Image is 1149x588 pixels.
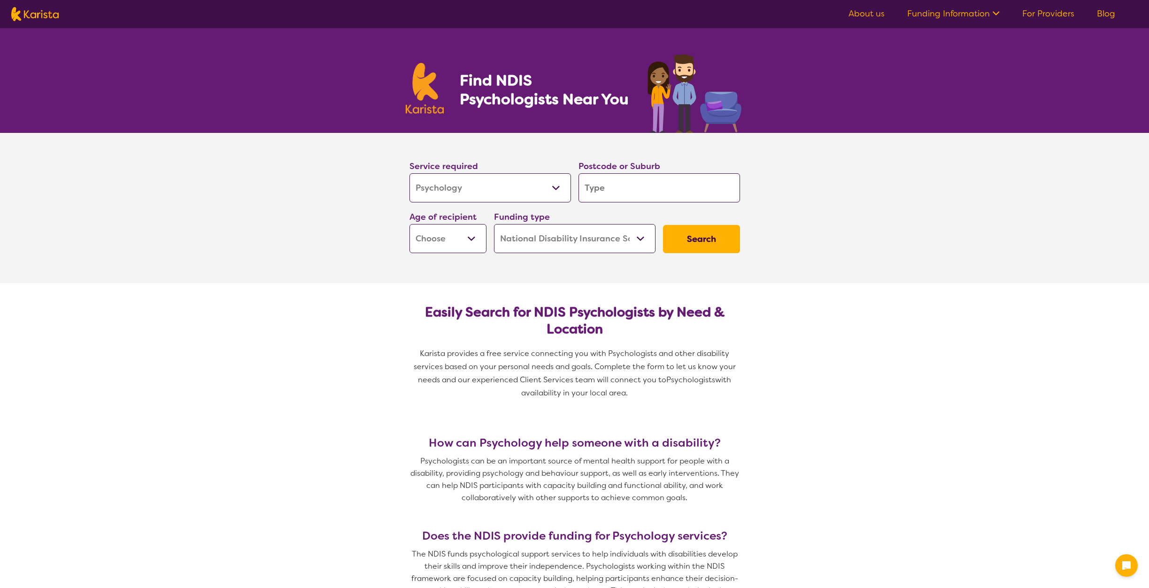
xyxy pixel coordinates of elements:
[907,8,1000,19] a: Funding Information
[406,63,444,114] img: Karista logo
[1097,8,1115,19] a: Blog
[417,304,733,338] h2: Easily Search for NDIS Psychologists by Need & Location
[460,71,633,108] h1: Find NDIS Psychologists Near You
[578,173,740,202] input: Type
[1022,8,1074,19] a: For Providers
[644,51,744,133] img: psychology
[406,455,744,504] p: Psychologists can be an important source of mental health support for people with a disability, p...
[666,375,715,385] span: Psychologists
[414,348,738,385] span: Karista provides a free service connecting you with Psychologists and other disability services b...
[409,161,478,172] label: Service required
[663,225,740,253] button: Search
[848,8,885,19] a: About us
[409,211,477,223] label: Age of recipient
[406,436,744,449] h3: How can Psychology help someone with a disability?
[578,161,660,172] label: Postcode or Suburb
[494,211,550,223] label: Funding type
[11,7,59,21] img: Karista logo
[406,529,744,542] h3: Does the NDIS provide funding for Psychology services?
